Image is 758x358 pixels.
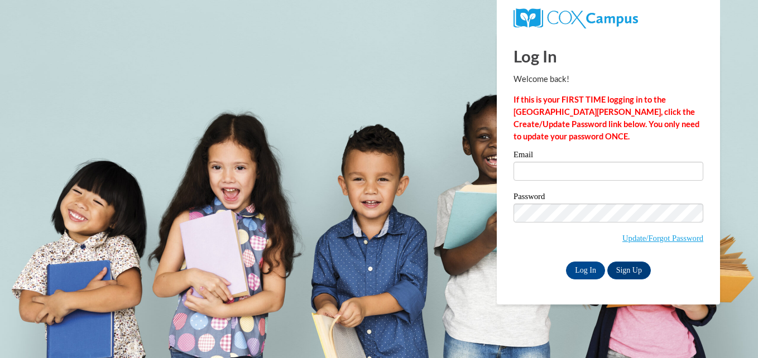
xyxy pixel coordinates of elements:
[607,262,651,279] a: Sign Up
[514,151,703,162] label: Email
[514,73,703,85] p: Welcome back!
[514,95,699,141] strong: If this is your FIRST TIME logging in to the [GEOGRAPHIC_DATA][PERSON_NAME], click the Create/Upd...
[566,262,605,279] input: Log In
[514,8,638,28] img: COX Campus
[514,192,703,204] label: Password
[622,234,703,243] a: Update/Forgot Password
[514,45,703,67] h1: Log In
[514,13,638,22] a: COX Campus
